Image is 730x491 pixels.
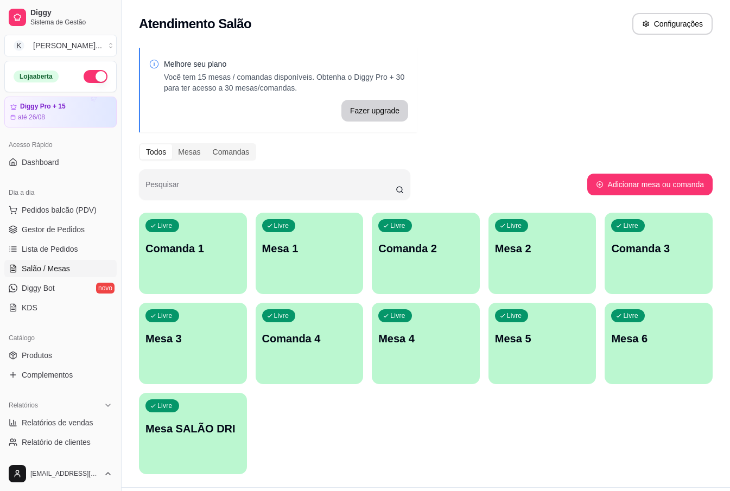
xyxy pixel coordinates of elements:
[4,366,117,384] a: Complementos
[4,347,117,364] a: Produtos
[605,213,713,294] button: LivreComanda 3
[611,331,706,346] p: Mesa 6
[4,136,117,154] div: Acesso Rápido
[22,369,73,380] span: Complementos
[22,263,70,274] span: Salão / Mesas
[372,303,480,384] button: LivreMesa 4
[495,331,590,346] p: Mesa 5
[84,70,107,83] button: Alterar Status
[4,221,117,238] a: Gestor de Pedidos
[22,205,97,215] span: Pedidos balcão (PDV)
[22,417,93,428] span: Relatórios de vendas
[145,421,240,436] p: Mesa SALÃO DRI
[623,311,638,320] p: Livre
[4,433,117,451] a: Relatório de clientes
[30,8,112,18] span: Diggy
[256,213,364,294] button: LivreMesa 1
[4,279,117,297] a: Diggy Botnovo
[495,241,590,256] p: Mesa 2
[390,221,405,230] p: Livre
[4,97,117,127] a: Diggy Pro + 15até 26/08
[256,303,364,384] button: LivreComanda 4
[139,15,251,33] h2: Atendimento Salão
[390,311,405,320] p: Livre
[623,221,638,230] p: Livre
[611,241,706,256] p: Comanda 3
[341,100,408,122] button: Fazer upgrade
[587,174,713,195] button: Adicionar mesa ou comanda
[4,35,117,56] button: Select a team
[605,303,713,384] button: LivreMesa 6
[172,144,206,160] div: Mesas
[157,311,173,320] p: Livre
[507,311,522,320] p: Livre
[145,183,396,194] input: Pesquisar
[14,40,24,51] span: K
[22,437,91,448] span: Relatório de clientes
[22,283,55,294] span: Diggy Bot
[18,113,45,122] article: até 26/08
[4,414,117,431] a: Relatórios de vendas
[30,469,99,478] span: [EMAIL_ADDRESS][DOMAIN_NAME]
[145,331,240,346] p: Mesa 3
[274,311,289,320] p: Livre
[372,213,480,294] button: LivreComanda 2
[507,221,522,230] p: Livre
[4,240,117,258] a: Lista de Pedidos
[22,350,52,361] span: Produtos
[4,154,117,171] a: Dashboard
[22,302,37,313] span: KDS
[20,103,66,111] article: Diggy Pro + 15
[632,13,713,35] button: Configurações
[14,71,59,82] div: Loja aberta
[4,329,117,347] div: Catálogo
[4,201,117,219] button: Pedidos balcão (PDV)
[157,401,173,410] p: Livre
[4,4,117,30] a: DiggySistema de Gestão
[33,40,102,51] div: [PERSON_NAME] ...
[30,18,112,27] span: Sistema de Gestão
[139,393,247,474] button: LivreMesa SALÃO DRI
[157,221,173,230] p: Livre
[9,401,38,410] span: Relatórios
[378,331,473,346] p: Mesa 4
[488,303,596,384] button: LivreMesa 5
[22,244,78,254] span: Lista de Pedidos
[4,260,117,277] a: Salão / Mesas
[4,299,117,316] a: KDS
[4,453,117,470] a: Relatório de mesas
[4,184,117,201] div: Dia a dia
[145,241,240,256] p: Comanda 1
[164,59,408,69] p: Melhore seu plano
[22,157,59,168] span: Dashboard
[164,72,408,93] p: Você tem 15 mesas / comandas disponíveis. Obtenha o Diggy Pro + 30 para ter acesso a 30 mesas/com...
[139,303,247,384] button: LivreMesa 3
[488,213,596,294] button: LivreMesa 2
[22,224,85,235] span: Gestor de Pedidos
[274,221,289,230] p: Livre
[207,144,256,160] div: Comandas
[262,241,357,256] p: Mesa 1
[140,144,172,160] div: Todos
[262,331,357,346] p: Comanda 4
[139,213,247,294] button: LivreComanda 1
[4,461,117,487] button: [EMAIL_ADDRESS][DOMAIN_NAME]
[378,241,473,256] p: Comanda 2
